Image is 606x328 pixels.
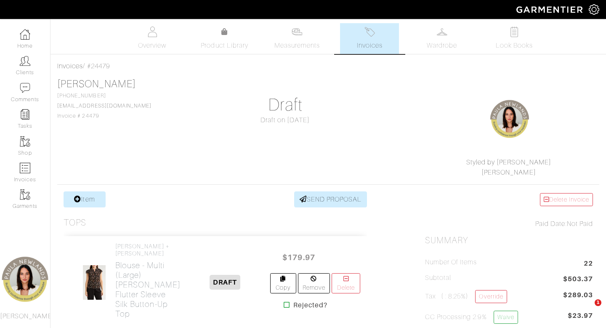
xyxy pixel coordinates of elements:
img: orders-27d20c2124de7fd6de4e0e44c1d41de31381a507db9b33961299e4e07d508b8c.svg [364,27,375,37]
a: [PERSON_NAME] [481,169,536,176]
a: SEND PROPOSAL [294,191,367,207]
h5: Subtotal [425,274,451,282]
h3: Tops [64,218,86,228]
h2: Summary [425,235,593,246]
div: Not Paid [425,219,593,229]
a: Styled by [PERSON_NAME] [466,159,551,166]
span: [PHONE_NUMBER] Invoice # 24479 [57,93,151,119]
span: Measurements [274,40,320,51]
a: Delete [332,273,360,293]
img: comment-icon-a0a6a9ef722e966f86d9cbdc48e553b5cf19dbc54f86b18d962a5391bc8f6eb6.png [20,83,30,93]
img: oC4K5B2eTY2rt7b6M6uD7XrA [82,265,106,300]
span: Look Books [496,40,533,51]
img: garmentier-logo-header-white-b43fb05a5012e4ada735d5af1a66efaba907eab6374d6393d1fbf88cb4ef424d.png [512,2,589,17]
a: [EMAIL_ADDRESS][DOMAIN_NAME] [57,103,151,109]
span: Invoices [357,40,383,51]
iframe: Intercom live chat [577,299,598,320]
img: todo-9ac3debb85659649dc8f770b8b6100bb5dab4b48dedcbae339e5042a72dfd3cc.svg [509,27,520,37]
img: wardrobe-487a4870c1b7c33e795ec22d11cfc2ed9d08956e64fb3008fe2437562e282088.svg [437,27,447,37]
img: clients-icon-6bae9207a08558b7cb47a8932f037763ab4055f8c8b6bfacd5dc20c3e0201464.png [20,56,30,66]
img: basicinfo-40fd8af6dae0f16599ec9e87c0ef1c0a1fdea2edbe929e3d69a839185d80c458.svg [147,27,157,37]
h1: Draft [201,95,369,115]
img: measurements-466bbee1fd09ba9460f595b01e5d73f9e2bff037440d3c8f018324cb6cdf7a4a.svg [292,27,302,37]
a: Delete Invoice [540,193,593,206]
span: $289.03 [563,290,593,300]
span: 22 [584,258,593,270]
img: gear-icon-white-bd11855cb880d31180b6d7d6211b90ccbf57a29d726f0c71d8c61bd08dd39cc2.png [589,4,599,15]
h2: Blouse - multi (large) [PERSON_NAME] Flutter Sleeve Silk Button-Up Top [115,261,181,319]
h5: CC Processing 2.9% [425,311,518,324]
img: garments-icon-b7da505a4dc4fd61783c78ac3ca0ef83fa9d6f193b1c9dc38574b1d14d53ca28.png [20,136,30,147]
span: $503.37 [563,274,593,285]
a: Override [475,290,507,303]
div: / #24479 [57,61,599,71]
span: $179.97 [274,248,324,266]
a: Item [64,191,106,207]
span: Product Library [201,40,248,51]
img: dashboard-icon-dbcd8f5a0b271acd01030246c82b418ddd0df26cd7fceb0bd07c9910d44c42f6.png [20,29,30,40]
span: DRAFT [210,275,240,290]
span: Overview [138,40,166,51]
a: Product Library [195,27,254,51]
a: Measurements [268,23,327,54]
a: [PERSON_NAME] + [PERSON_NAME] Blouse - multi (large)[PERSON_NAME] Flutter Sleeve Silk Button-Up Top [115,243,181,319]
strong: Rejected? [293,300,327,310]
span: $23.97 [568,311,593,327]
a: Overview [123,23,182,54]
img: orders-icon-0abe47150d42831381b5fb84f609e132dff9fe21cb692f30cb5eec754e2cba89.png [20,163,30,173]
a: Look Books [485,23,544,54]
a: Copy [270,273,296,293]
a: Invoices [57,62,83,70]
a: Wardrobe [412,23,471,54]
img: reminder-icon-8004d30b9f0a5d33ae49ab947aed9ed385cf756f9e5892f1edd6e32f2345188e.png [20,109,30,120]
span: 1 [595,299,601,306]
span: Wardrobe [427,40,457,51]
div: Draft on [DATE] [201,115,369,125]
a: Remove [298,273,330,293]
img: G5YpQHtSh9DPfYJJnrefozYG.png [489,98,531,140]
span: Paid Date: [535,220,567,228]
h5: Number of Items [425,258,477,266]
a: Invoices [340,23,399,54]
h4: [PERSON_NAME] + [PERSON_NAME] [115,243,181,257]
a: Waive [494,311,518,324]
a: [PERSON_NAME] [57,78,136,89]
img: garments-icon-b7da505a4dc4fd61783c78ac3ca0ef83fa9d6f193b1c9dc38574b1d14d53ca28.png [20,189,30,200]
h5: Tax ( : 8.25%) [425,290,507,303]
